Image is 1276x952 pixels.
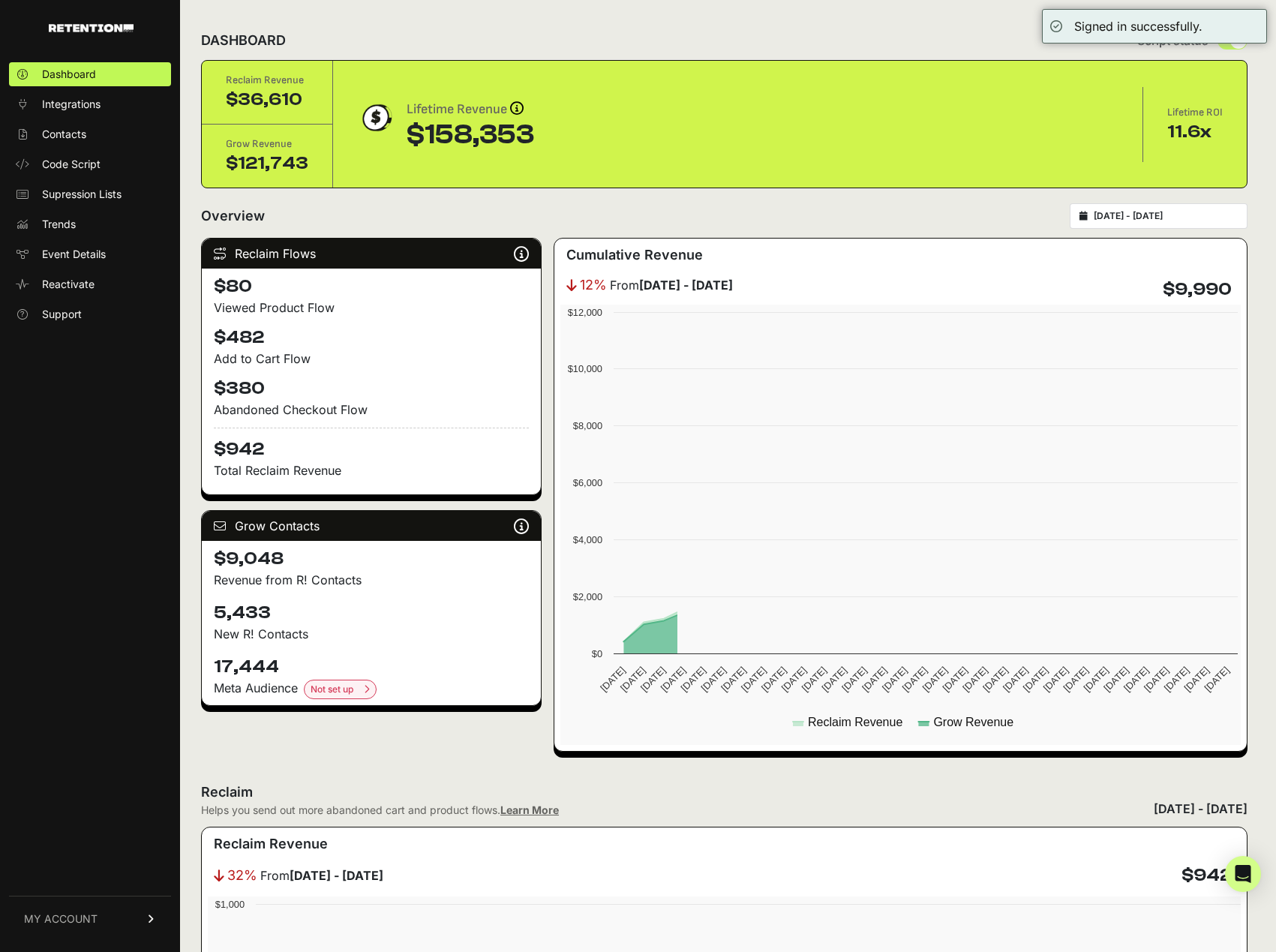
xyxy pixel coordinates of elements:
p: Revenue from R! Contacts [214,571,529,589]
text: [DATE] [659,665,688,694]
text: [DATE] [1162,665,1191,694]
h4: $80 [214,275,529,299]
span: Contacts [42,127,86,142]
h4: $9,048 [214,547,529,571]
a: Support [9,302,171,326]
text: [DATE] [840,665,869,694]
text: [DATE] [779,665,809,694]
text: [DATE] [1182,665,1211,694]
span: From [610,276,733,294]
div: Open Intercom Messenger [1225,856,1261,892]
text: [DATE] [759,665,788,694]
p: Total Reclaim Revenue [214,461,529,479]
span: Reactivate [42,277,95,292]
div: $158,353 [407,120,534,150]
a: MY ACCOUNT [9,896,171,941]
a: Contacts [9,122,171,146]
text: [DATE] [920,665,950,694]
text: [DATE] [880,665,909,694]
div: Lifetime Revenue [407,99,534,120]
div: Grow Contacts [202,511,541,541]
text: Reclaim Revenue [808,716,902,728]
text: [DATE] [941,665,970,694]
text: [DATE] [981,665,1010,694]
text: [DATE] [618,665,647,694]
span: Trends [42,217,76,232]
a: Reactivate [9,272,171,296]
text: $4,000 [573,534,602,545]
span: 12% [580,275,607,296]
text: Grow Revenue [934,716,1014,728]
div: Lifetime ROI [1167,105,1223,120]
span: Event Details [42,247,106,262]
text: [DATE] [1202,665,1232,694]
h4: $380 [214,377,529,401]
strong: [DATE] - [DATE] [290,868,383,883]
h4: 17,444 [214,655,529,679]
div: [DATE] - [DATE] [1154,800,1247,818]
h2: DASHBOARD [201,30,286,51]
span: Supression Lists [42,187,122,202]
text: $0 [592,648,602,659]
text: [DATE] [1061,665,1091,694]
div: $121,743 [226,152,308,176]
div: Helps you send out more abandoned cart and product flows. [201,803,559,818]
text: $8,000 [573,420,602,431]
a: Event Details [9,242,171,266]
img: dollar-coin-05c43ed7efb7bc0c12610022525b4bbbb207c7efeef5aecc26f025e68dcafac9.png [357,99,395,137]
span: MY ACCOUNT [24,911,98,926]
text: $1,000 [215,899,245,910]
text: [DATE] [739,665,768,694]
div: Add to Cart Flow [214,350,529,368]
span: From [260,866,383,884]
h2: Overview [201,206,265,227]
h4: $942 [1181,863,1232,887]
h2: Reclaim [201,782,559,803]
text: [DATE] [1082,665,1111,694]
span: Dashboard [42,67,96,82]
div: Reclaim Revenue [226,73,308,88]
h3: Reclaim Revenue [214,833,328,854]
text: $12,000 [568,307,602,318]
div: Abandoned Checkout Flow [214,401,529,419]
text: [DATE] [900,665,929,694]
text: [DATE] [860,665,889,694]
span: Code Script [42,157,101,172]
text: [DATE] [599,665,628,694]
h3: Cumulative Revenue [566,245,703,266]
div: Meta Audience [214,679,529,699]
a: Trends [9,212,171,236]
text: [DATE] [820,665,849,694]
text: $6,000 [573,477,602,488]
text: [DATE] [1041,665,1070,694]
strong: [DATE] - [DATE] [639,278,733,293]
div: $36,610 [226,88,308,112]
p: New R! Contacts [214,625,529,643]
a: Code Script [9,152,171,176]
text: [DATE] [699,665,728,694]
h4: $482 [214,326,529,350]
span: Support [42,307,82,322]
h4: $942 [214,428,529,461]
text: [DATE] [1001,665,1030,694]
h4: 5,433 [214,601,529,625]
a: Integrations [9,92,171,116]
text: [DATE] [1102,665,1131,694]
a: Dashboard [9,62,171,86]
text: $10,000 [568,363,602,374]
img: Retention.com [49,24,134,32]
text: [DATE] [800,665,829,694]
text: [DATE] [719,665,749,694]
text: $2,000 [573,591,602,602]
h4: $9,990 [1163,278,1232,302]
text: [DATE] [1121,665,1151,694]
div: Viewed Product Flow [214,299,529,317]
text: [DATE] [961,665,990,694]
text: [DATE] [638,665,668,694]
span: Integrations [42,97,101,112]
div: Signed in successfully. [1074,17,1202,35]
a: Supression Lists [9,182,171,206]
div: 11.6x [1167,120,1223,144]
text: [DATE] [1021,665,1050,694]
a: Learn More [500,803,559,816]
